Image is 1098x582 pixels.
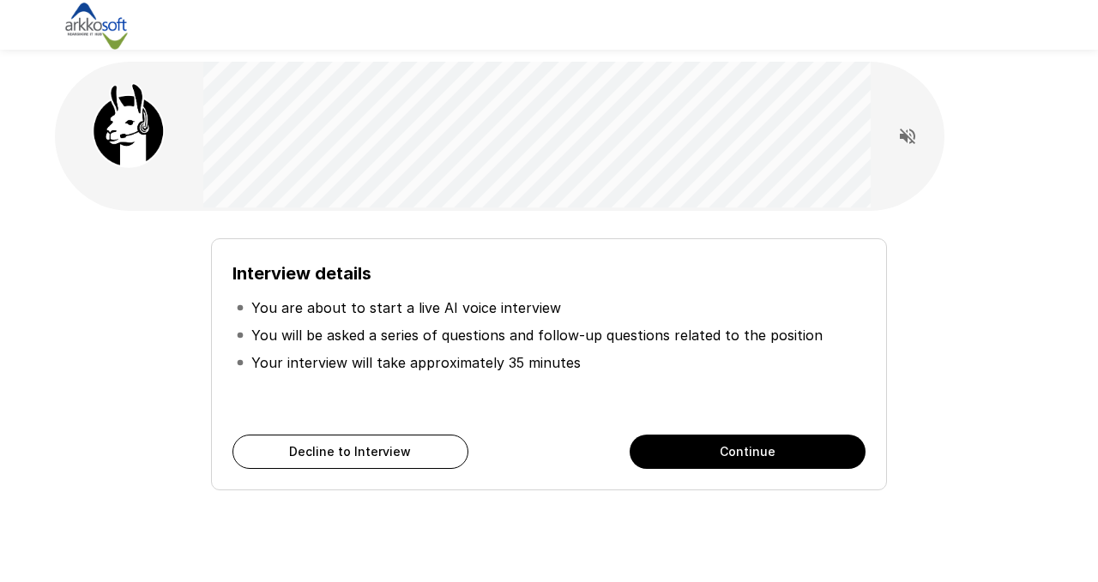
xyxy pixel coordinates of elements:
[251,352,581,373] p: Your interview will take approximately 35 minutes
[630,435,866,469] button: Continue
[890,119,925,153] button: Read questions aloud
[251,297,561,318] p: You are about to start a live AI voice interview
[86,82,172,168] img: llama_clean.png
[232,435,468,469] button: Decline to Interview
[251,325,823,345] p: You will be asked a series of questions and follow-up questions related to the position
[232,263,371,284] b: Interview details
